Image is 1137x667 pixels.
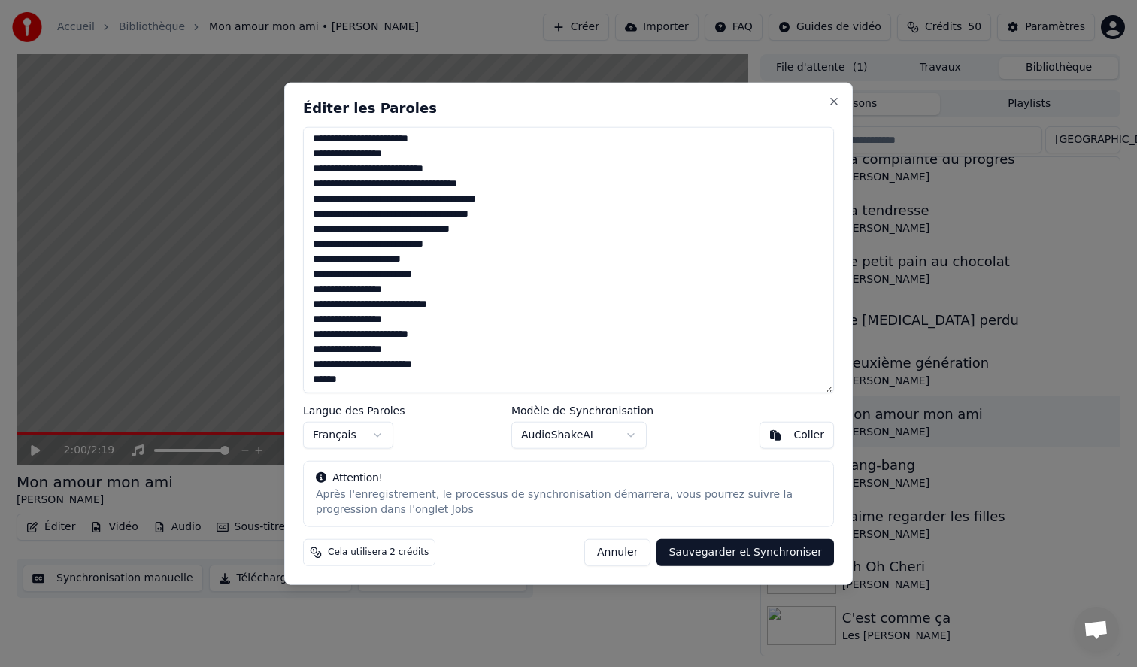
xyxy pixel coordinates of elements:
[793,428,824,443] div: Coller
[303,101,834,114] h2: Éditer les Paroles
[316,471,821,486] div: Attention!
[760,422,834,449] button: Coller
[584,539,650,566] button: Annuler
[511,405,653,416] label: Modèle de Synchronisation
[656,539,834,566] button: Sauvegarder et Synchroniser
[328,547,429,559] span: Cela utilisera 2 crédits
[316,487,821,517] div: Après l'enregistrement, le processus de synchronisation démarrera, vous pourrez suivre la progres...
[303,405,405,416] label: Langue des Paroles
